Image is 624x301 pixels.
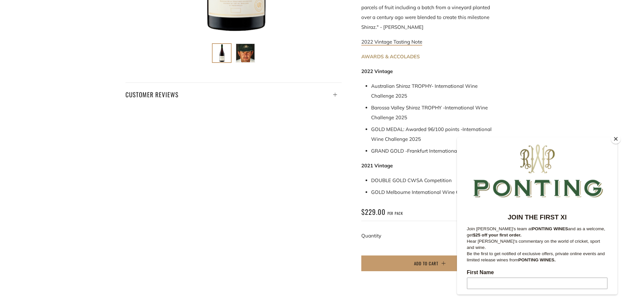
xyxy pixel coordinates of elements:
span: GOLD [371,189,385,195]
span: Frankfurt International Trophy [407,148,475,154]
a: 2022 Vintage Tasting Note [361,39,422,46]
img: Load image into Gallery viewer, Ponting Milestone &#39;127&#39; Barossa Shiraz 2022 [236,44,255,62]
p: Join [PERSON_NAME]'s team at and as a welcome, get [10,88,151,101]
span: Melbourne International Wine Competition [386,189,483,195]
strong: AWARDS & ACCOLADES [361,53,420,60]
span: DOUBLE GOLD [371,177,406,183]
p: only left in stock [361,246,499,250]
span: CWSA Competition [407,177,452,183]
button: Close [611,134,621,144]
button: Add to Cart [361,255,499,271]
strong: $25 off your first order. [16,95,65,100]
label: Last Name [10,160,151,168]
span: GRAND GOLD - [371,148,407,154]
a: Customer Reviews [125,83,342,100]
strong: 2021 Vintage [361,162,393,169]
span: Add to Cart [414,260,438,267]
label: Email [10,187,151,195]
span: We will send you a confirmation email to subscribe. I agree to sign up to the Ponting Wines newsl... [10,235,147,263]
span: per pack [388,211,403,216]
span: Barossa Valley Shiraz TROPHY - [371,104,445,111]
p: Hear [PERSON_NAME]'s commentary on the world of cricket, sport and wine. [10,101,151,113]
label: Quantity [361,233,381,239]
button: SUBSCRIBE [7,26,617,37]
label: First Name [10,132,151,140]
strong: PONTING WINES [75,89,111,94]
span: $229.00 [361,207,386,217]
strong: PONTING WINES. [61,120,99,125]
button: Load image into Gallery viewer, Ponting Milestone &#39;127&#39; Barossa Shiraz 2022 [212,43,232,63]
p: Be the first to get notified of exclusive offers, private online events and limited release wines... [10,113,151,126]
span: Australian Shiraz TROPHY [371,83,431,89]
strong: JOIN THE FIRST XI [51,76,110,84]
strong: JOIN THE FIRST XI [274,8,350,18]
input: Subscribe [10,215,151,227]
img: Load image into Gallery viewer, Ponting Milestone &#39;127&#39; Barossa Shiraz 2022 [213,44,231,62]
strong: 2022 Vintage [361,68,393,74]
h4: Customer Reviews [125,89,342,100]
span: GOLD MEDAL: Awarded 96/100 points - International Wine Challenge 2025 [371,126,492,142]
